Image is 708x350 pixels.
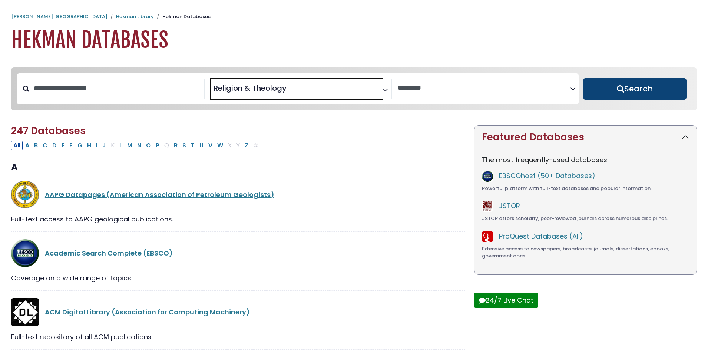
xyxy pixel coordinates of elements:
h1: Hekman Databases [11,28,697,53]
a: ACM Digital Library (Association for Computing Machinery) [45,307,250,317]
button: Submit for Search Results [583,78,687,100]
li: Religion & Theology [211,83,287,94]
button: Filter Results W [215,141,225,150]
button: Featured Databases [474,126,697,149]
nav: breadcrumb [11,13,697,20]
div: Extensive access to newspapers, broadcasts, journals, dissertations, ebooks, government docs. [482,245,689,260]
button: All [11,141,23,150]
h3: A [11,162,465,173]
input: Search database by title or keyword [29,82,204,94]
nav: Search filters [11,67,697,110]
span: Religion & Theology [214,83,287,94]
textarea: Search [398,84,570,92]
a: EBSCOhost (50+ Databases) [499,171,595,180]
button: Filter Results G [75,141,85,150]
button: Filter Results O [144,141,153,150]
div: Powerful platform with full-text databases and popular information. [482,185,689,192]
button: Filter Results Z [242,141,251,150]
button: Filter Results T [189,141,197,150]
a: Academic Search Complete (EBSCO) [45,249,173,258]
button: 24/7 Live Chat [474,293,538,308]
a: AAPG Datapages (American Association of Petroleum Geologists) [45,190,274,199]
div: JSTOR offers scholarly, peer-reviewed journals across numerous disciplines. [482,215,689,222]
button: Filter Results E [59,141,67,150]
div: Full-text repository of all ACM publications. [11,332,465,342]
a: Hekman Library [116,13,154,20]
button: Filter Results S [180,141,188,150]
button: Filter Results B [32,141,40,150]
p: The most frequently-used databases [482,155,689,165]
button: Filter Results P [153,141,162,150]
div: Full-text access to AAPG geological publications. [11,214,465,224]
textarea: Search [288,87,293,94]
button: Filter Results F [67,141,75,150]
div: Alpha-list to filter by first letter of database name [11,140,261,150]
button: Filter Results I [94,141,100,150]
button: Filter Results V [206,141,215,150]
a: JSTOR [499,201,520,210]
button: Filter Results J [100,141,108,150]
button: Filter Results U [197,141,206,150]
a: [PERSON_NAME][GEOGRAPHIC_DATA] [11,13,107,20]
button: Filter Results N [135,141,143,150]
button: Filter Results H [85,141,93,150]
button: Filter Results R [172,141,180,150]
button: Filter Results M [125,141,135,150]
span: 247 Databases [11,124,86,137]
button: Filter Results A [23,141,32,150]
div: Coverage on a wide range of topics. [11,273,465,283]
button: Filter Results C [40,141,50,150]
a: ProQuest Databases (All) [499,231,583,241]
button: Filter Results D [50,141,59,150]
button: Filter Results L [117,141,125,150]
li: Hekman Databases [154,13,211,20]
